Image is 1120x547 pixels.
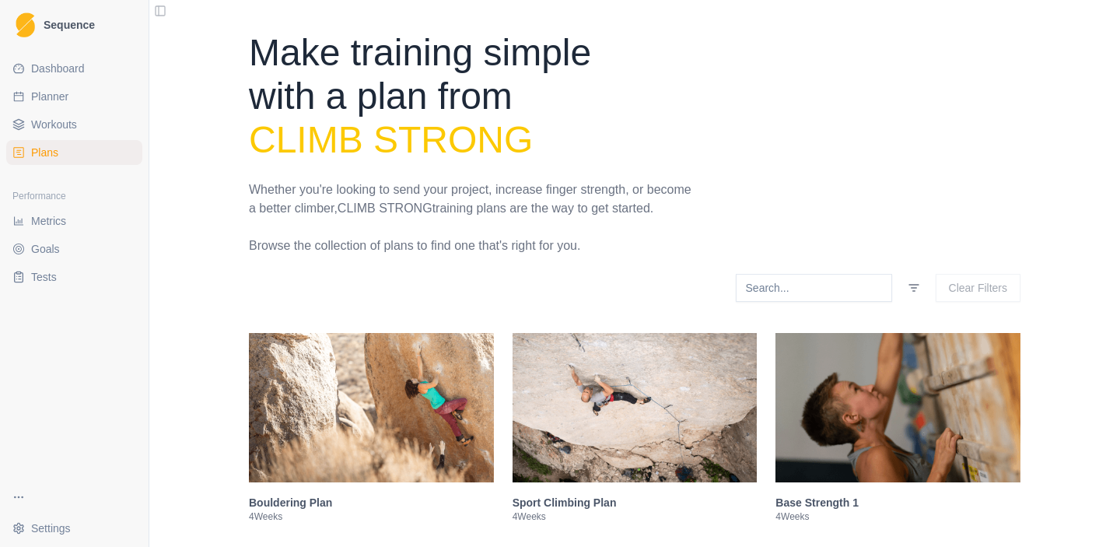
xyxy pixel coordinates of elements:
[31,145,58,160] span: Plans
[6,209,142,233] a: Metrics
[249,510,494,523] p: 4 Weeks
[44,19,95,30] span: Sequence
[513,495,758,510] h3: Sport Climbing Plan
[736,274,892,302] input: Search...
[31,89,68,104] span: Planner
[16,12,35,38] img: Logo
[6,516,142,541] button: Settings
[249,181,697,218] p: Whether you're looking to send your project, increase finger strength, or become a better climber...
[6,6,142,44] a: LogoSequence
[249,119,533,160] span: Climb Strong
[513,333,758,482] img: Sport Climbing Plan
[31,117,77,132] span: Workouts
[6,184,142,209] div: Performance
[775,510,1020,523] p: 4 Weeks
[775,333,1020,482] img: Base Strength 1
[31,241,60,257] span: Goals
[513,510,758,523] p: 4 Weeks
[775,495,1020,510] h3: Base Strength 1
[6,84,142,109] a: Planner
[249,237,697,255] p: Browse the collection of plans to find one that's right for you.
[6,56,142,81] a: Dashboard
[6,140,142,165] a: Plans
[31,213,66,229] span: Metrics
[6,237,142,261] a: Goals
[31,269,57,285] span: Tests
[6,265,142,289] a: Tests
[6,112,142,137] a: Workouts
[249,495,494,510] h3: Bouldering Plan
[31,61,85,76] span: Dashboard
[249,31,697,162] h1: Make training simple with a plan from
[338,202,432,215] span: Climb Strong
[249,333,494,482] img: Bouldering Plan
